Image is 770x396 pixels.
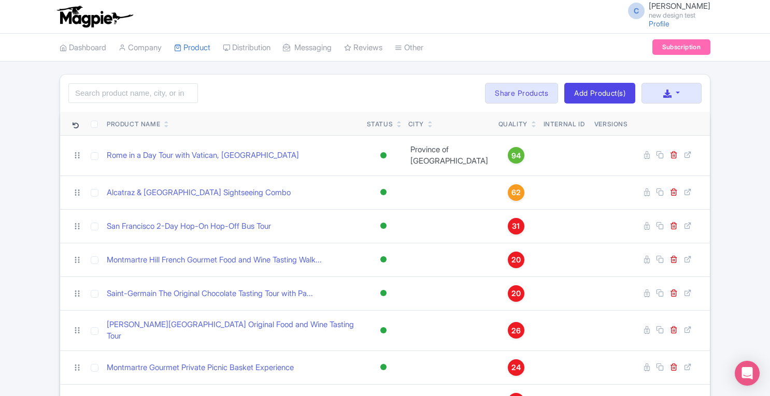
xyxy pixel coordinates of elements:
a: Rome in a Day Tour with Vatican, [GEOGRAPHIC_DATA] [107,150,299,162]
td: Province of [GEOGRAPHIC_DATA] [404,135,494,175]
a: Add Product(s) [564,83,635,104]
a: 94 [498,147,534,164]
div: Quality [498,120,527,129]
a: C [PERSON_NAME] new design test [622,2,710,19]
a: Other [395,34,423,62]
span: 31 [512,221,520,232]
div: Product Name [107,120,160,129]
a: 20 [498,285,534,302]
span: 20 [511,254,521,266]
a: Subscription [652,39,710,55]
span: 24 [511,362,521,373]
input: Search product name, city, or interal id [68,83,198,103]
a: Saint-Germain The Original Chocolate Tasting Tour with Pa... [107,288,313,300]
div: City [408,120,424,129]
a: Montmartre Hill French Gourmet Food and Wine Tasting Walk... [107,254,322,266]
a: Alcatraz & [GEOGRAPHIC_DATA] Sightseeing Combo [107,187,291,199]
div: Active [378,323,389,338]
a: Share Products [485,83,558,104]
span: 26 [511,325,521,336]
a: Montmartre Gourmet Private Picnic Basket Experience [107,362,294,374]
span: 62 [511,187,521,198]
a: Distribution [223,34,270,62]
small: new design test [649,12,710,19]
span: [PERSON_NAME] [649,1,710,11]
a: San Francisco 2-Day Hop-On Hop-Off Bus Tour [107,221,271,232]
div: Active [378,360,389,375]
a: 26 [498,322,534,339]
div: Active [378,185,389,200]
a: [PERSON_NAME][GEOGRAPHIC_DATA] Original Food and Wine Tasting Tour [107,319,359,342]
a: 24 [498,359,534,376]
div: Active [378,218,389,233]
span: C [628,3,645,19]
span: 20 [511,288,521,299]
th: Versions [590,112,632,136]
a: 62 [498,184,534,201]
a: 31 [498,218,534,234]
div: Active [378,286,389,301]
span: 94 [511,150,521,162]
a: Dashboard [60,34,106,62]
a: Messaging [283,34,332,62]
img: logo-ab69f6fb50320c5b225c76a69d11143b.png [54,5,135,28]
div: Status [367,120,393,129]
div: Open Intercom Messenger [735,361,760,386]
a: Company [119,34,162,62]
a: Profile [649,19,669,28]
th: Internal ID [538,112,590,136]
a: Reviews [344,34,382,62]
div: Active [378,252,389,267]
a: 20 [498,252,534,268]
a: Product [174,34,210,62]
div: Active [378,148,389,163]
